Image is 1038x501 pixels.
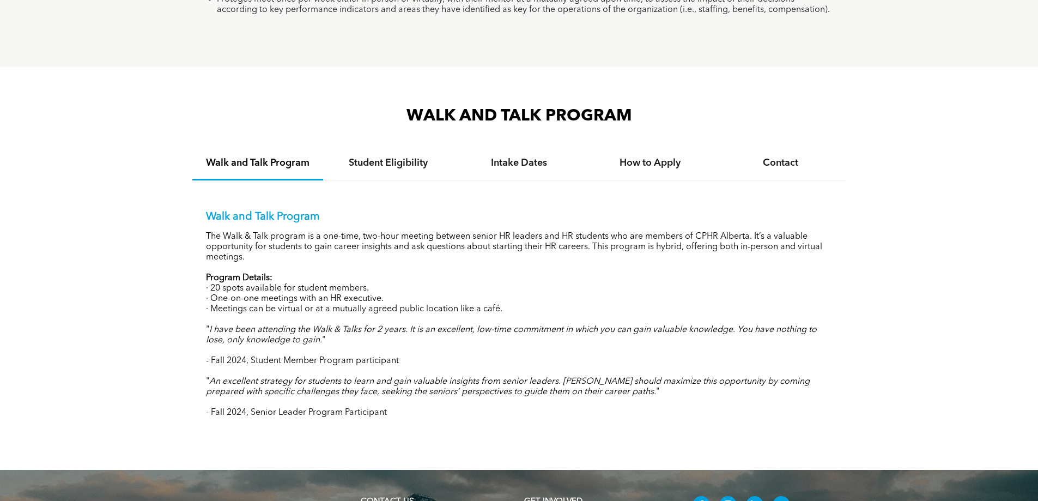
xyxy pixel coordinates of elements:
[206,274,272,282] strong: Program Details:
[206,232,833,263] p: The Walk & Talk program is a one-time, two-hour meeting between senior HR leaders and HR students...
[206,210,833,224] p: Walk and Talk Program
[206,294,833,304] p: · One-on-one meetings with an HR executive.
[464,157,575,169] h4: Intake Dates
[725,157,836,169] h4: Contact
[406,108,632,124] span: WALK AND TALK PROGRAM
[206,377,833,397] p: " "
[206,325,817,345] em: I have been attending the Walk & Talks for 2 years. It is an excellent, low-time commitment in wh...
[206,356,833,366] p: - Fall 2024, Student Member Program participant
[206,283,833,294] p: · 20 spots available for student members.
[333,157,444,169] h4: Student Eligibility
[206,304,833,315] p: · Meetings can be virtual or at a mutually agreed public location like a café.
[206,408,833,418] p: - Fall 2024, Senior Leader Program Participant
[206,325,833,346] p: " "
[202,157,313,169] h4: Walk and Talk Program
[206,377,810,396] em: An excellent strategy for students to learn and gain valuable insights from senior leaders. [PERS...
[594,157,706,169] h4: How to Apply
